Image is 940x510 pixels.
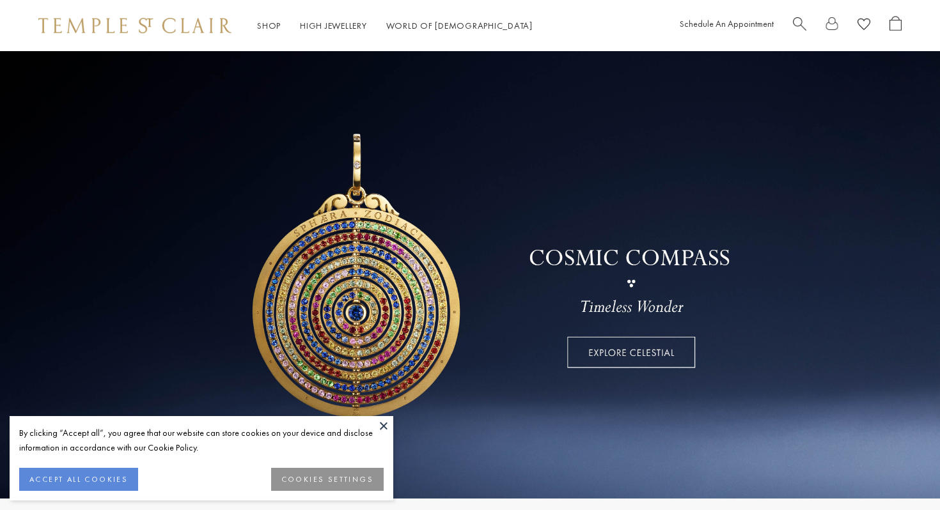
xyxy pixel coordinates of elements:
[257,18,533,34] nav: Main navigation
[271,468,384,491] button: COOKIES SETTINGS
[19,426,384,455] div: By clicking “Accept all”, you agree that our website can store cookies on your device and disclos...
[793,16,806,36] a: Search
[889,16,902,36] a: Open Shopping Bag
[19,468,138,491] button: ACCEPT ALL COOKIES
[680,18,774,29] a: Schedule An Appointment
[858,16,870,36] a: View Wishlist
[300,20,367,31] a: High JewelleryHigh Jewellery
[257,20,281,31] a: ShopShop
[386,20,533,31] a: World of [DEMOGRAPHIC_DATA]World of [DEMOGRAPHIC_DATA]
[38,18,231,33] img: Temple St. Clair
